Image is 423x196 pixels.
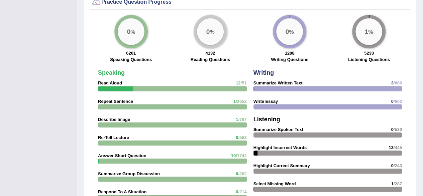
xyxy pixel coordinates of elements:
[355,18,382,45] div: %
[126,51,136,56] strong: 6201
[236,80,240,85] span: 12
[394,127,402,132] span: /530
[236,153,247,158] span: /1742
[98,171,160,176] strong: Summarize Group Discussion
[394,80,402,85] span: /606
[98,80,122,85] strong: Read Aloud
[276,18,303,45] div: %
[236,117,238,122] span: 1
[118,18,144,45] div: %
[253,127,303,132] strong: Summarize Spoken Text
[236,189,238,194] span: 0
[98,135,129,140] strong: Re-Tell Lecture
[364,51,374,56] strong: 5233
[238,189,246,194] span: /214
[127,27,130,35] big: 0
[271,56,308,63] label: Writing Questions
[391,99,393,104] span: 0
[391,80,393,85] span: 3
[191,56,230,63] label: Reading Questions
[394,99,402,104] span: /602
[389,145,393,150] span: 13
[236,135,238,140] span: 0
[391,181,393,186] span: 1
[253,116,280,122] strong: Listening
[197,18,224,45] div: %
[236,171,238,176] span: 0
[253,80,303,85] strong: Summarize Written Text
[394,163,402,168] span: /243
[98,189,146,194] strong: Respond To A Situation
[253,163,310,168] strong: Highlight Correct Summary
[391,127,393,132] span: 0
[233,99,236,104] span: 1
[110,56,152,63] label: Speaking Questions
[391,163,393,168] span: 0
[238,171,246,176] span: /202
[98,99,133,104] strong: Repeat Sentence
[205,51,215,56] strong: 4132
[365,27,368,35] big: 1
[253,69,274,76] strong: Writing
[253,99,278,104] strong: Write Essay
[238,117,246,122] span: /787
[394,181,402,186] span: /287
[240,80,246,85] span: /51
[98,117,130,122] strong: Describe Image
[348,56,390,63] label: Listening Questions
[253,181,296,186] strong: Select Missing Word
[394,145,402,150] span: /445
[206,27,210,35] big: 0
[253,145,307,150] strong: Highlight Incorrect Words
[238,135,246,140] span: /553
[98,153,146,158] strong: Answer Short Question
[231,153,235,158] span: 10
[236,99,247,104] span: /2652
[98,69,125,76] strong: Speaking
[285,51,295,56] strong: 1208
[286,27,289,35] big: 0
